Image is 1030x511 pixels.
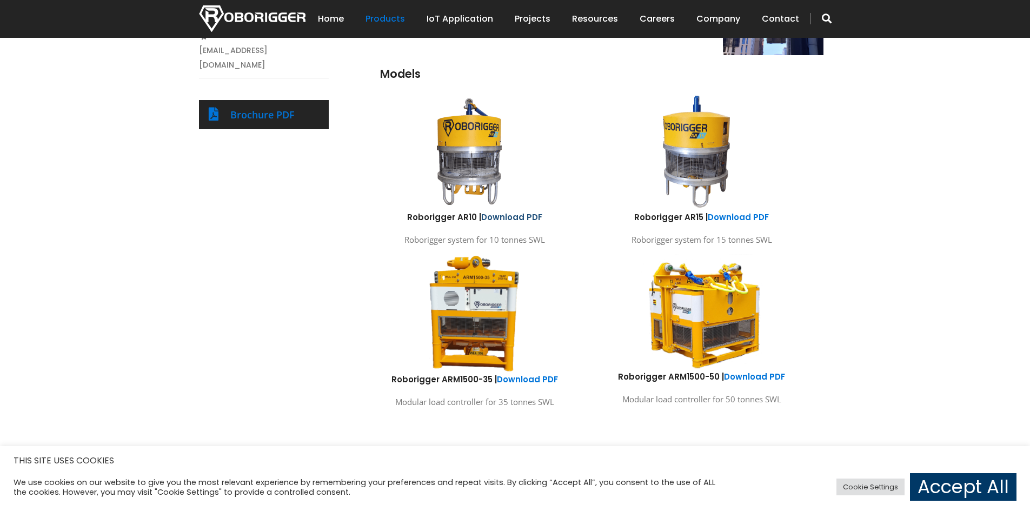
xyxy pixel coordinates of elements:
a: Company [696,2,740,36]
a: Projects [515,2,550,36]
h3: Models [380,66,823,82]
img: Nortech [199,5,305,32]
h6: Roborigger AR10 | [369,211,580,223]
a: Accept All [910,473,1016,501]
a: Download PDF [724,371,785,382]
div: We use cookies on our website to give you the most relevant experience by remembering your prefer... [14,477,716,497]
a: Resources [572,2,618,36]
p: Roborigger system for 15 tonnes SWL [596,233,807,247]
a: Download PDF [708,211,769,223]
h6: Roborigger ARM1500-50 | [596,371,807,382]
a: Careers [640,2,675,36]
h5: THIS SITE USES COOKIES [14,454,1016,468]
h6: Roborigger ARM1500-35 | [369,374,580,385]
a: Brochure PDF [230,108,295,121]
p: Modular load controller for 50 tonnes SWL [596,392,807,407]
a: Download PDF [497,374,558,385]
h6: Roborigger AR15 | [596,211,807,223]
p: Roborigger system for 10 tonnes SWL [369,233,580,247]
a: [EMAIL_ADDRESS][DOMAIN_NAME] [199,43,329,72]
a: Products [366,2,405,36]
a: IoT Application [427,2,493,36]
a: Home [318,2,344,36]
a: Download PDF [481,211,542,223]
p: Modular load controller for 35 tonnes SWL [369,395,580,409]
a: Cookie Settings [836,479,905,495]
a: Contact [762,2,799,36]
